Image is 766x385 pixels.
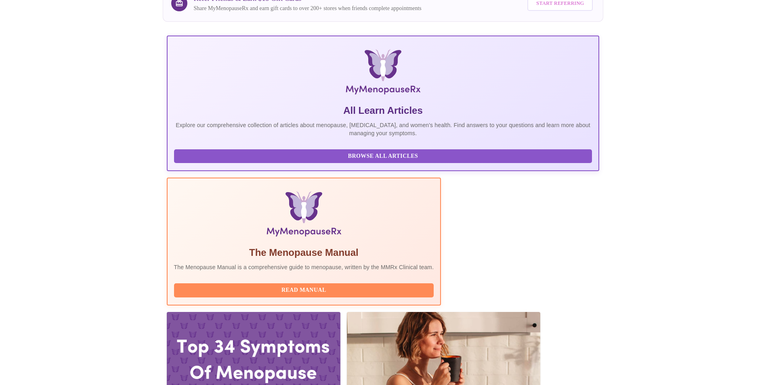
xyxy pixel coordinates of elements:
p: Share MyMenopauseRx and earn gift cards to over 200+ stores when friends complete appointments [194,4,422,13]
span: Read Manual [182,285,426,295]
a: Read Manual [174,286,436,293]
button: Read Manual [174,283,434,297]
h5: The Menopause Manual [174,246,434,259]
a: Browse All Articles [174,152,594,159]
h5: All Learn Articles [174,104,592,117]
p: Explore our comprehensive collection of articles about menopause, [MEDICAL_DATA], and women's hea... [174,121,592,137]
span: Browse All Articles [182,151,584,161]
button: Browse All Articles [174,149,592,163]
img: MyMenopauseRx Logo [239,49,527,98]
img: Menopause Manual [215,191,392,240]
p: The Menopause Manual is a comprehensive guide to menopause, written by the MMRx Clinical team. [174,263,434,271]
